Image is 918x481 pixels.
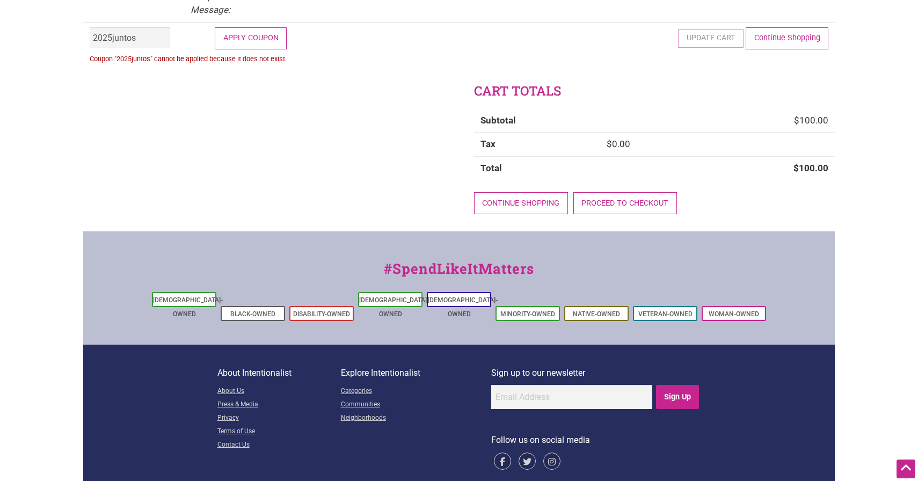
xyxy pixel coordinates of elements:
[500,310,555,318] a: Minority-Owned
[607,139,612,149] span: $
[656,385,700,409] input: Sign Up
[83,258,835,290] div: #SpendLikeItMatters
[491,385,652,409] input: Email Address
[573,310,620,318] a: Native-Owned
[638,310,693,318] a: Veteran-Owned
[428,296,498,318] a: [DEMOGRAPHIC_DATA]-Owned
[341,412,491,425] a: Neighborhoods
[217,412,341,425] a: Privacy
[474,156,600,180] th: Total
[793,163,799,173] span: $
[897,460,915,478] div: Scroll Back to Top
[341,366,491,380] p: Explore Intentionalist
[293,310,350,318] a: Disability-Owned
[474,132,600,156] th: Tax
[474,192,568,214] a: Continue shopping
[793,163,828,173] bdi: 100.00
[217,385,341,398] a: About Us
[474,109,600,133] th: Subtotal
[230,310,275,318] a: Black-Owned
[359,296,429,318] a: [DEMOGRAPHIC_DATA]-Owned
[153,296,223,318] a: [DEMOGRAPHIC_DATA]-Owned
[90,54,287,64] p: Coupon "2025juntos" cannot be applied because it does not exist.
[217,425,341,439] a: Terms of Use
[794,115,799,126] span: $
[491,433,701,447] p: Follow us on social media
[709,310,759,318] a: Woman-Owned
[217,439,341,452] a: Contact Us
[678,29,744,47] button: Update cart
[794,115,828,126] bdi: 100.00
[217,366,341,380] p: About Intentionalist
[607,139,630,149] bdi: 0.00
[573,192,677,214] a: Proceed to checkout
[191,3,230,17] dt: Message:
[217,398,341,412] a: Press & Media
[341,385,491,398] a: Categories
[491,366,701,380] p: Sign up to our newsletter
[341,398,491,412] a: Communities
[474,82,835,100] h2: Cart totals
[746,27,828,49] a: Continue Shopping
[90,27,170,48] input: Coupon code
[215,27,287,49] button: Apply coupon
